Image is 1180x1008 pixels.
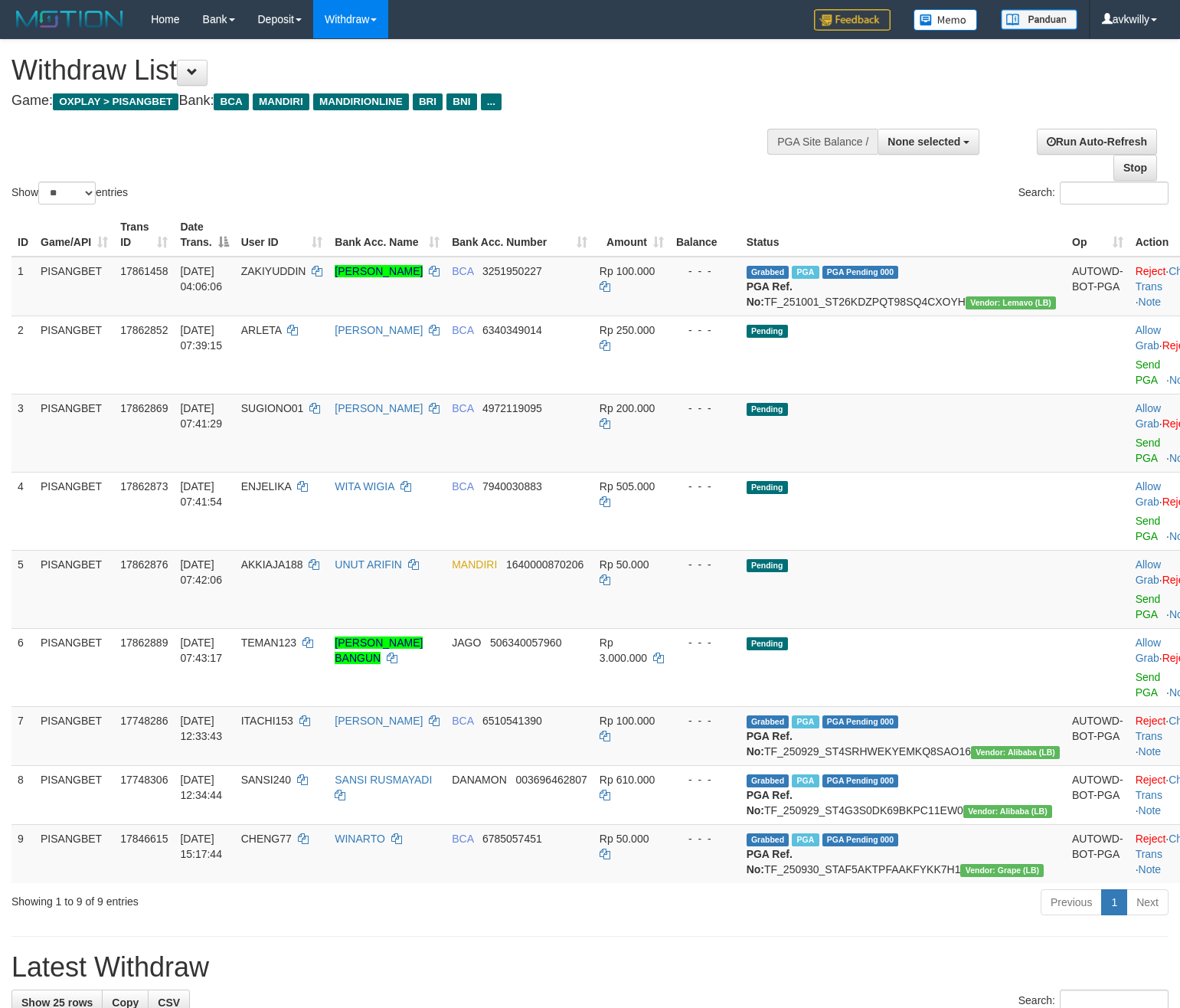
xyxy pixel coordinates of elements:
[452,833,473,845] span: BCA
[34,550,114,628] td: PISANGBET
[482,833,542,845] span: Copy 6785057451 to clipboard
[1136,265,1166,277] a: Reject
[1066,257,1129,316] td: AUTOWD-BOT-PGA
[241,265,306,277] span: ZAKIYUDDIN
[34,213,114,257] th: Game/API: activate to sort column ascending
[600,833,649,845] span: Rp 50.000
[241,833,292,845] span: CHENG77
[600,558,649,571] span: Rp 50.000
[822,833,899,846] span: PGA Pending
[1136,324,1161,352] a: Allow Grab
[792,774,819,787] span: Marked by avksona
[120,774,168,786] span: 17748306
[335,265,423,277] a: [PERSON_NAME]
[600,324,655,336] span: Rp 250.000
[335,480,394,493] a: WITA WIGIA
[1139,745,1162,758] a: Note
[34,472,114,550] td: PISANGBET
[114,213,174,257] th: Trans ID: activate to sort column ascending
[740,706,1066,765] td: TF_250929_ST4SRHWEKYEMKQ8SAO16
[676,772,734,787] div: - - -
[1136,715,1166,727] a: Reject
[1101,889,1127,915] a: 1
[971,746,1060,759] span: Vendor URL: https://dashboard.q2checkout.com/secure
[253,93,309,110] span: MANDIRI
[1136,515,1161,542] a: Send PGA
[11,8,128,31] img: MOTION_logo.png
[1066,824,1129,883] td: AUTOWD-BOT-PGA
[482,402,542,414] span: Copy 4972119095 to clipboard
[120,833,168,845] span: 17846615
[747,774,789,787] span: Grabbed
[792,833,819,846] span: Marked by avksona
[600,637,647,664] span: Rp 3.000.000
[241,324,282,336] span: ARLETA
[1037,129,1157,155] a: Run Auto-Refresh
[335,324,423,336] a: [PERSON_NAME]
[335,558,402,571] a: UNUT ARIFIN
[670,213,740,257] th: Balance
[481,93,502,110] span: ...
[1113,155,1157,181] a: Stop
[676,635,734,650] div: - - -
[34,257,114,316] td: PISANGBET
[1126,889,1169,915] a: Next
[180,480,222,508] span: [DATE] 07:41:54
[180,265,222,293] span: [DATE] 04:06:06
[740,257,1066,316] td: TF_251001_ST26KDZPQT98SQ4CXOYH
[1139,863,1162,875] a: Note
[120,480,168,493] span: 17862873
[241,774,291,786] span: SANSI240
[963,805,1052,818] span: Vendor URL: https://dashboard.q2checkout.com/secure
[506,558,583,571] span: Copy 1640000870206 to clipboard
[1139,296,1162,308] a: Note
[11,888,480,909] div: Showing 1 to 9 of 9 entries
[600,774,655,786] span: Rp 610.000
[214,93,248,110] span: BCA
[482,480,542,493] span: Copy 7940030883 to clipboard
[38,182,96,205] select: Showentries
[747,833,789,846] span: Grabbed
[446,93,476,110] span: BNI
[822,774,899,787] span: PGA Pending
[34,706,114,765] td: PISANGBET
[1136,480,1161,508] a: Allow Grab
[593,213,670,257] th: Amount: activate to sort column ascending
[1136,637,1161,664] a: Allow Grab
[1136,833,1166,845] a: Reject
[120,637,168,649] span: 17862889
[822,715,899,728] span: PGA Pending
[1139,804,1162,817] a: Note
[120,402,168,414] span: 17862869
[120,558,168,571] span: 17862876
[11,765,34,824] td: 8
[11,706,34,765] td: 7
[740,213,1066,257] th: Status
[600,480,655,493] span: Rp 505.000
[914,9,978,31] img: Button%20Memo.svg
[120,715,168,727] span: 17748286
[180,833,222,860] span: [DATE] 15:17:44
[676,557,734,572] div: - - -
[747,266,789,279] span: Grabbed
[1041,889,1102,915] a: Previous
[1136,480,1162,508] span: ·
[452,637,481,649] span: JAGO
[1136,671,1161,699] a: Send PGA
[792,266,819,279] span: Marked by avkwilly
[887,136,960,148] span: None selected
[960,864,1044,877] span: Vendor URL: https://dashboard.q2checkout.com/secure
[241,402,304,414] span: SUGIONO01
[180,715,222,742] span: [DATE] 12:33:43
[335,833,385,845] a: WINARTO
[1018,182,1169,205] label: Search:
[329,213,446,257] th: Bank Acc. Name: activate to sort column ascending
[676,479,734,494] div: - - -
[676,713,734,728] div: - - -
[676,401,734,416] div: - - -
[11,257,34,316] td: 1
[11,550,34,628] td: 5
[747,280,793,308] b: PGA Ref. No:
[878,129,979,155] button: None selected
[34,628,114,706] td: PISANGBET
